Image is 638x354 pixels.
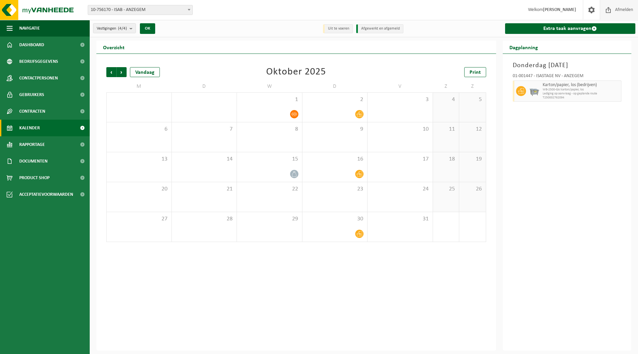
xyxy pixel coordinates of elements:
span: Contactpersonen [19,70,58,86]
button: OK [140,23,155,34]
td: Z [433,80,460,92]
span: 25 [436,185,456,193]
count: (4/4) [118,26,127,31]
span: 12 [463,126,482,133]
span: 10-756170 - ISAB - ANZEGEM [88,5,192,15]
td: V [368,80,433,92]
span: 2 [306,96,364,103]
td: D [172,80,237,92]
span: Gebruikers [19,86,44,103]
h3: Donderdag [DATE] [513,60,622,70]
span: Dashboard [19,37,44,53]
span: Karton/papier, los (bedrijven) [543,82,620,88]
span: 13 [110,156,168,163]
span: Lediging op aanvraag - op geplande route [543,92,620,96]
td: Z [459,80,486,92]
span: 23 [306,185,364,193]
a: Extra taak aanvragen [505,23,636,34]
h2: Dagplanning [503,41,545,54]
strong: [PERSON_NAME] [543,7,576,12]
span: 14 [175,156,234,163]
span: Kalender [19,120,40,136]
span: WB-2500-GA karton/papier, los [543,88,620,92]
span: 28 [175,215,234,223]
span: 17 [371,156,429,163]
span: Navigatie [19,20,40,37]
span: 9 [306,126,364,133]
span: 10 [371,126,429,133]
div: Vandaag [130,67,160,77]
td: M [106,80,172,92]
span: Vorige [106,67,116,77]
span: 15 [240,156,299,163]
span: Acceptatievoorwaarden [19,186,73,203]
span: 29 [240,215,299,223]
span: 3 [371,96,429,103]
span: Documenten [19,153,48,170]
span: 22 [240,185,299,193]
span: Bedrijfsgegevens [19,53,58,70]
span: 5 [463,96,482,103]
span: Product Shop [19,170,50,186]
td: W [237,80,302,92]
span: 7 [175,126,234,133]
span: 27 [110,215,168,223]
img: WB-2500-GAL-GY-01 [529,86,539,96]
div: Oktober 2025 [266,67,326,77]
span: 1 [240,96,299,103]
button: Vestigingen(4/4) [93,23,136,33]
span: Volgende [117,67,127,77]
div: 01-001447 - ISASTAGE NV - ANZEGEM [513,74,622,80]
span: 6 [110,126,168,133]
span: 21 [175,185,234,193]
span: 19 [463,156,482,163]
li: Uit te voeren [323,24,353,33]
span: 26 [463,185,482,193]
span: 24 [371,185,429,193]
span: 31 [371,215,429,223]
span: 30 [306,215,364,223]
span: 16 [306,156,364,163]
span: 20 [110,185,168,193]
span: 4 [436,96,456,103]
span: T250002762094 [543,96,620,100]
span: 8 [240,126,299,133]
td: D [302,80,368,92]
span: Contracten [19,103,45,120]
li: Afgewerkt en afgemeld [356,24,403,33]
a: Print [464,67,486,77]
span: Print [470,70,481,75]
span: 18 [436,156,456,163]
span: Rapportage [19,136,45,153]
h2: Overzicht [96,41,131,54]
span: 10-756170 - ISAB - ANZEGEM [88,5,193,15]
span: Vestigingen [97,24,127,34]
span: 11 [436,126,456,133]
